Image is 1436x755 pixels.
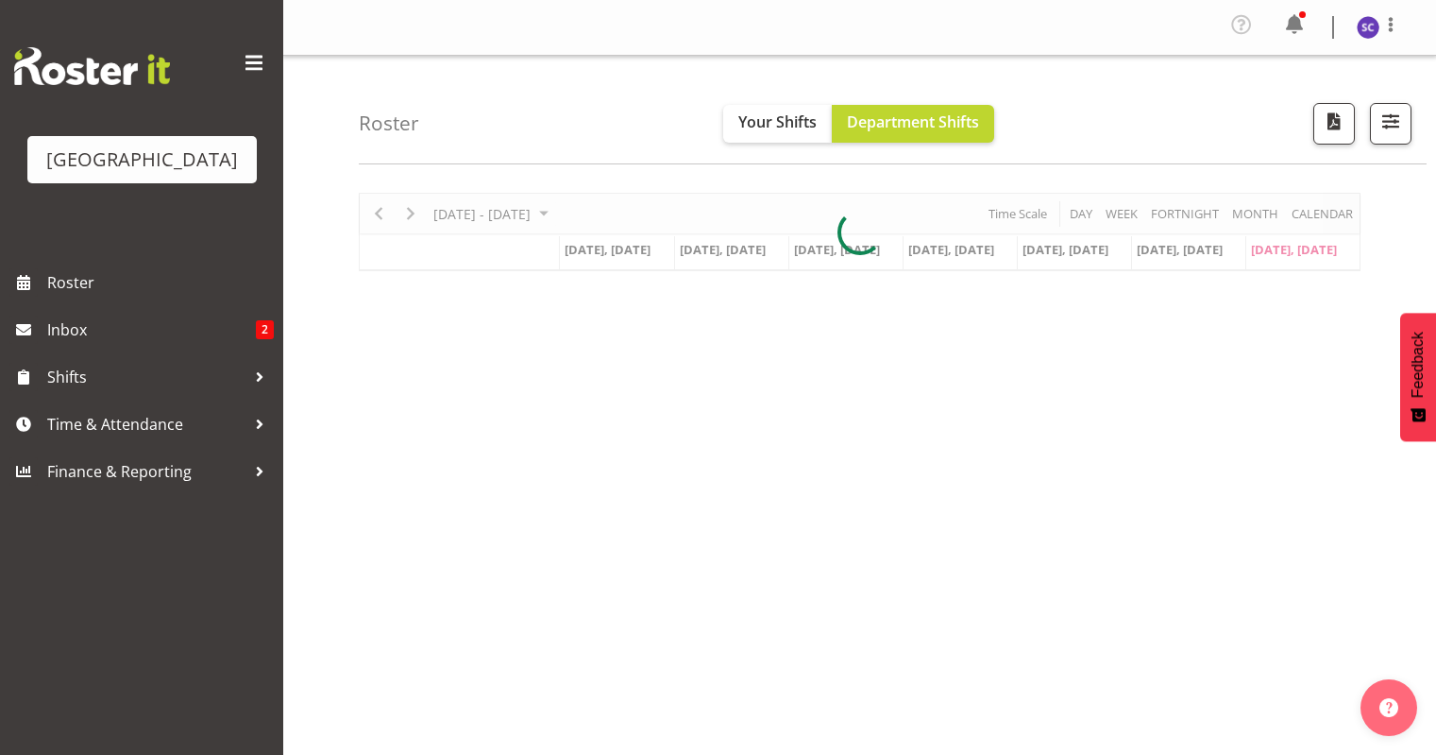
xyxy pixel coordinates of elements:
button: Download a PDF of the roster according to the set date range. [1313,103,1355,145]
span: Time & Attendance [47,410,245,438]
button: Feedback - Show survey [1400,313,1436,441]
span: Shifts [47,363,245,391]
span: Your Shifts [738,112,817,132]
span: Inbox [47,316,256,344]
span: Department Shifts [847,112,979,132]
button: Your Shifts [723,105,832,143]
h4: Roster [359,112,419,134]
img: Rosterit website logo [14,47,170,85]
button: Department Shifts [832,105,994,143]
button: Filter Shifts [1370,103,1411,145]
span: 2 [256,320,274,339]
span: Feedback [1410,332,1427,398]
span: Finance & Reporting [47,457,245,486]
span: Roster [47,268,274,297]
div: [GEOGRAPHIC_DATA] [46,146,238,174]
img: skye-colonna9939.jpg [1357,16,1379,39]
img: help-xxl-2.png [1379,698,1398,717]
